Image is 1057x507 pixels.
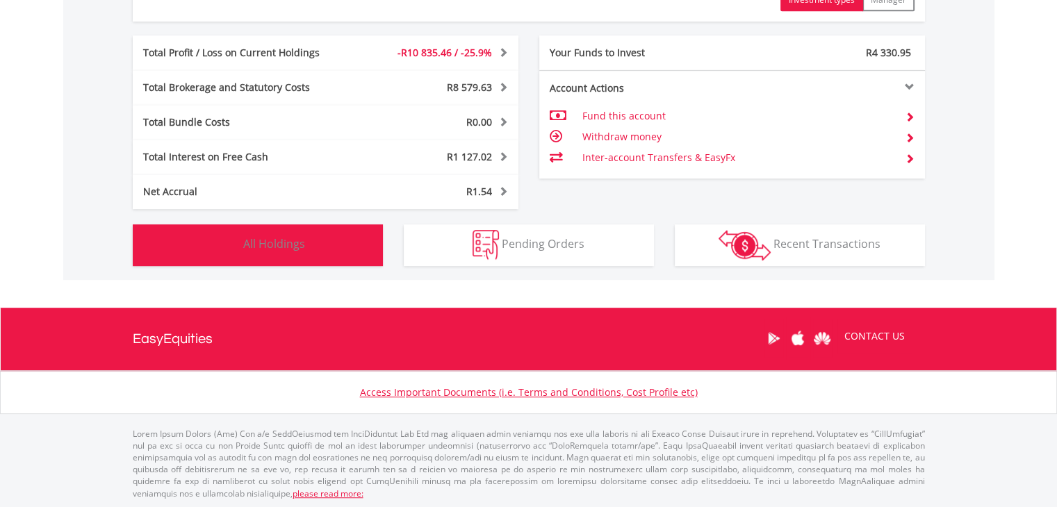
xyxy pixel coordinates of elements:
span: R1.54 [466,185,492,198]
span: R4 330.95 [866,46,911,59]
img: holdings-wht.png [211,230,240,260]
td: Withdraw money [582,126,894,147]
a: CONTACT US [835,317,915,356]
td: Fund this account [582,106,894,126]
img: transactions-zar-wht.png [719,230,771,260]
span: R0.00 [466,115,492,128]
a: Access Important Documents (i.e. Terms and Conditions, Cost Profile etc) [360,385,698,399]
div: Your Funds to Invest [539,46,732,60]
td: Inter-account Transfers & EasyFx [582,147,894,168]
span: Recent Transactions [773,236,880,251]
a: please read more: [293,488,363,499]
a: Google Play [762,317,786,360]
span: -R10 835.46 / -25.9% [398,46,492,59]
a: EasyEquities [133,308,213,370]
button: Recent Transactions [675,224,925,266]
a: Huawei [810,317,835,360]
img: pending_instructions-wht.png [473,230,499,260]
div: Total Interest on Free Cash [133,150,358,164]
a: Apple [786,317,810,360]
div: Total Profit / Loss on Current Holdings [133,46,358,60]
button: Pending Orders [404,224,654,266]
button: All Holdings [133,224,383,266]
div: Account Actions [539,81,732,95]
p: Lorem Ipsum Dolors (Ame) Con a/e SeddOeiusmod tem InciDiduntut Lab Etd mag aliquaen admin veniamq... [133,428,925,499]
div: Net Accrual [133,185,358,199]
span: Pending Orders [502,236,584,251]
div: Total Bundle Costs [133,115,358,129]
span: R8 579.63 [447,81,492,94]
span: All Holdings [243,236,305,251]
div: Total Brokerage and Statutory Costs [133,81,358,94]
span: R1 127.02 [447,150,492,163]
